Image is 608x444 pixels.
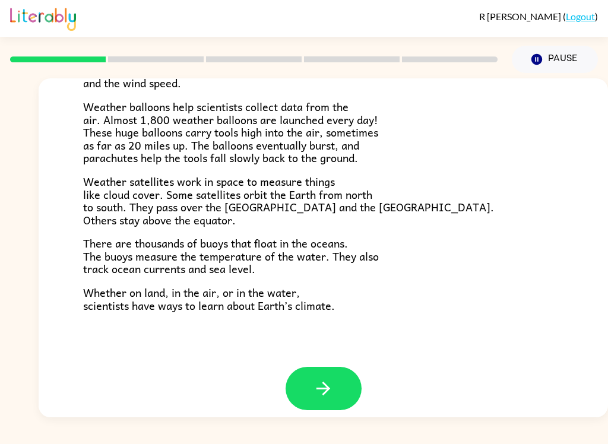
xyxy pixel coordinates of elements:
[83,284,335,314] span: Whether on land, in the air, or in the water, scientists have ways to learn about Earth’s climate.
[479,11,598,22] div: ( )
[512,46,598,73] button: Pause
[83,98,378,166] span: Weather balloons help scientists collect data from the air. Almost 1,800 weather balloons are lau...
[566,11,595,22] a: Logout
[479,11,563,22] span: R [PERSON_NAME]
[83,234,379,277] span: There are thousands of buoys that float in the oceans. The buoys measure the temperature of the w...
[83,173,494,229] span: Weather satellites work in space to measure things like cloud cover. Some satellites orbit the Ea...
[10,5,76,31] img: Literably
